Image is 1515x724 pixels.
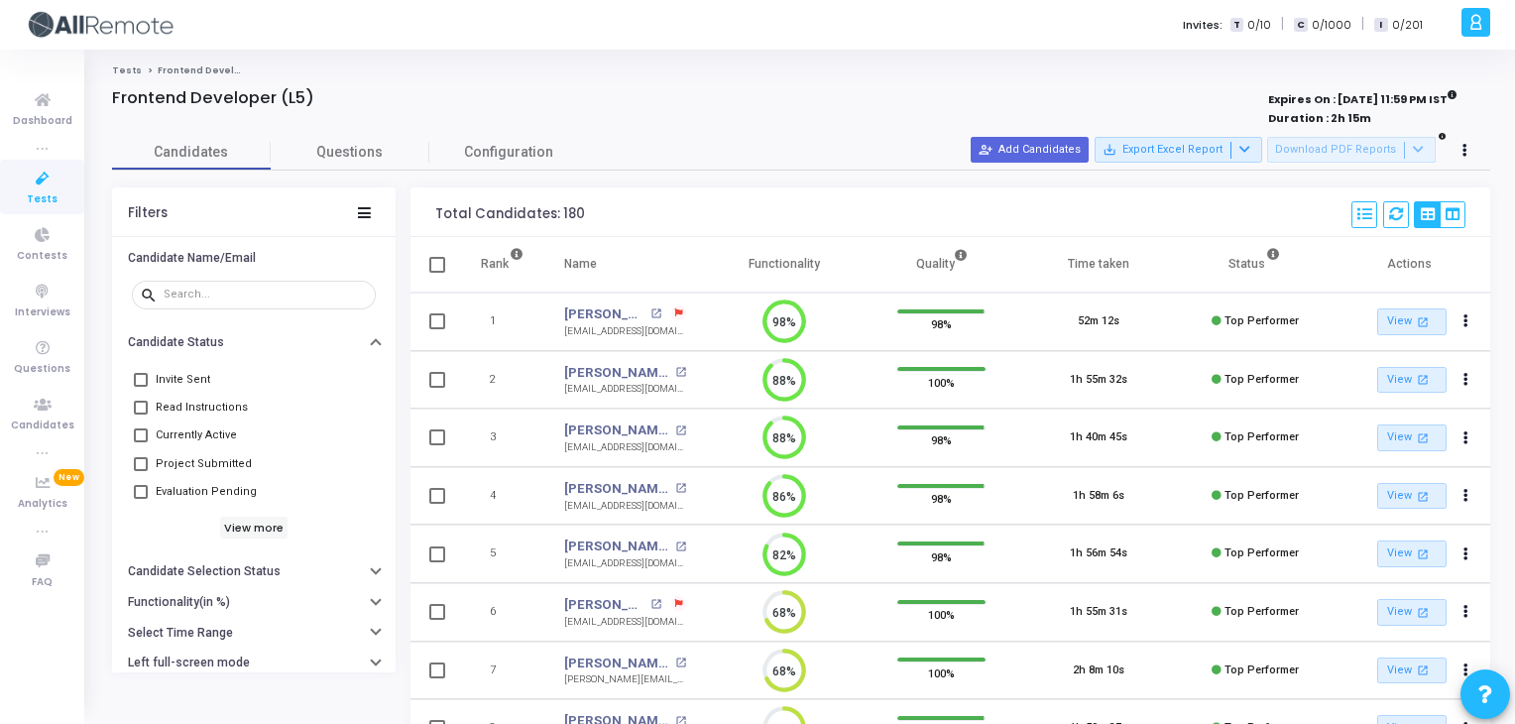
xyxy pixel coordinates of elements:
[564,304,645,324] a: [PERSON_NAME]
[1068,253,1129,275] div: Time taken
[675,658,686,668] mat-icon: open_in_new
[564,324,686,339] div: [EMAIL_ADDRESS][DOMAIN_NAME]
[1452,308,1479,336] button: Actions
[112,648,396,678] button: Left full-screen mode
[1224,546,1299,559] span: Top Performer
[460,525,544,583] td: 5
[128,205,168,221] div: Filters
[979,143,992,157] mat-icon: person_add_alt
[112,142,271,163] span: Candidates
[1268,110,1371,126] strong: Duration : 2h 15m
[564,537,670,556] a: [PERSON_NAME]
[1377,308,1447,335] a: View
[32,574,53,591] span: FAQ
[1377,483,1447,510] a: View
[1452,599,1479,627] button: Actions
[1415,371,1432,388] mat-icon: open_in_new
[112,587,396,618] button: Functionality(in %)
[564,253,597,275] div: Name
[1377,599,1447,626] a: View
[1452,657,1479,684] button: Actions
[564,499,686,514] div: [EMAIL_ADDRESS][DOMAIN_NAME]
[564,382,686,397] div: [EMAIL_ADDRESS][DOMAIN_NAME]
[112,88,314,108] h4: Frontend Developer (L5)
[1312,17,1351,34] span: 0/1000
[564,363,670,383] a: [PERSON_NAME] Bin [PERSON_NAME]
[460,467,544,526] td: 4
[1415,662,1432,678] mat-icon: open_in_new
[650,308,661,319] mat-icon: open_in_new
[164,289,368,301] input: Search...
[971,137,1089,163] button: Add Candidates
[1415,429,1432,446] mat-icon: open_in_new
[112,242,396,273] button: Candidate Name/Email
[1070,604,1127,621] div: 1h 55m 31s
[15,304,70,321] span: Interviews
[931,489,952,509] span: 98%
[1452,366,1479,394] button: Actions
[128,656,250,670] h6: Left full-screen mode
[460,642,544,700] td: 7
[128,335,224,350] h6: Candidate Status
[460,293,544,351] td: 1
[1177,237,1334,293] th: Status
[1415,313,1432,330] mat-icon: open_in_new
[863,237,1019,293] th: Quality
[1224,430,1299,443] span: Top Performer
[564,654,670,673] a: [PERSON_NAME]
[1078,313,1119,330] div: 52m 12s
[1377,541,1447,567] a: View
[1224,489,1299,502] span: Top Performer
[1224,605,1299,618] span: Top Performer
[220,517,289,539] h6: View more
[1224,664,1299,676] span: Top Performer
[460,237,544,293] th: Rank
[1414,201,1465,228] div: View Options
[112,556,396,587] button: Candidate Selection Status
[460,351,544,410] td: 2
[128,626,233,641] h6: Select Time Range
[1334,237,1490,293] th: Actions
[1073,663,1124,679] div: 2h 8m 10s
[1267,137,1436,163] button: Download PDF Reports
[156,423,237,447] span: Currently Active
[564,672,686,687] div: [PERSON_NAME][EMAIL_ADDRESS][DOMAIN_NAME]
[1070,372,1127,389] div: 1h 55m 32s
[1452,482,1479,510] button: Actions
[706,237,863,293] th: Functionality
[928,605,955,625] span: 100%
[1377,658,1447,684] a: View
[128,564,281,579] h6: Candidate Selection Status
[156,368,210,392] span: Invite Sent
[1281,14,1284,35] span: |
[564,595,645,615] a: [PERSON_NAME]
[931,430,952,450] span: 98%
[1224,373,1299,386] span: Top Performer
[18,496,67,513] span: Analytics
[1070,429,1127,446] div: 1h 40m 45s
[1377,424,1447,451] a: View
[1377,367,1447,394] a: View
[1070,545,1127,562] div: 1h 56m 54s
[13,113,72,130] span: Dashboard
[25,5,174,45] img: logo
[54,469,84,486] span: New
[564,479,670,499] a: [PERSON_NAME]
[112,64,1490,77] nav: breadcrumb
[675,425,686,436] mat-icon: open_in_new
[460,409,544,467] td: 3
[564,440,686,455] div: [EMAIL_ADDRESS][DOMAIN_NAME]
[156,480,257,504] span: Evaluation Pending
[1294,18,1307,33] span: C
[128,251,256,266] h6: Candidate Name/Email
[140,286,164,303] mat-icon: search
[1224,314,1299,327] span: Top Performer
[14,361,70,378] span: Questions
[928,372,955,392] span: 100%
[158,64,279,76] span: Frontend Developer (L5)
[1415,604,1432,621] mat-icon: open_in_new
[112,617,396,648] button: Select Time Range
[1392,17,1423,34] span: 0/201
